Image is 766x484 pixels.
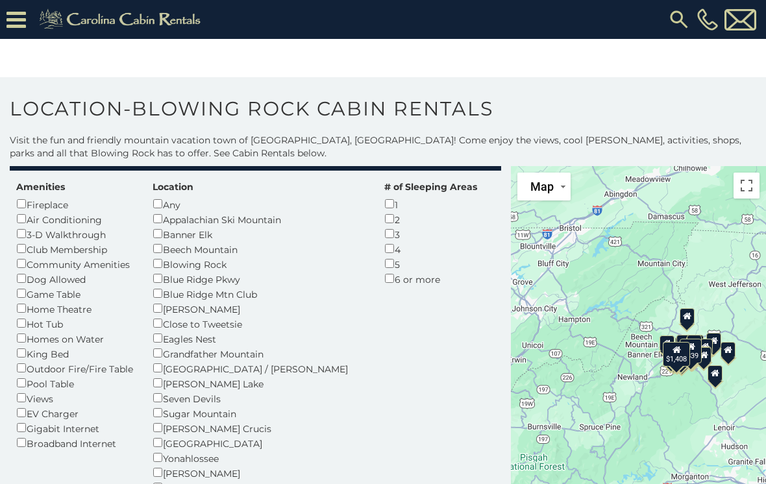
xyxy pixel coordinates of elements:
[384,241,477,256] div: 4
[16,420,133,435] div: Gigabit Internet
[153,241,365,256] div: Beech Mountain
[16,226,133,241] div: 3-D Walkthrough
[384,226,477,241] div: 3
[153,331,365,346] div: Eagles Nest
[16,301,133,316] div: Home Theatre
[530,180,554,193] span: Map
[153,361,365,376] div: [GEOGRAPHIC_DATA] / [PERSON_NAME]
[16,391,133,405] div: Views
[694,8,721,30] a: [PHONE_NUMBER]
[153,286,365,301] div: Blue Ridge Mtn Club
[153,450,365,465] div: Yonahlossee
[16,376,133,391] div: Pool Table
[153,256,365,271] div: Blowing Rock
[153,226,365,241] div: Banner Elk
[153,316,365,331] div: Close to Tweetsie
[153,271,365,286] div: Blue Ridge Pkwy
[16,180,65,193] label: Amenities
[663,342,691,367] div: $1,408
[153,435,365,450] div: [GEOGRAPHIC_DATA]
[16,405,133,420] div: EV Charger
[384,212,477,226] div: 2
[16,241,133,256] div: Club Membership
[16,316,133,331] div: Hot Tub
[153,346,365,361] div: Grandfather Mountain
[16,212,133,226] div: Air Conditioning
[153,465,365,480] div: [PERSON_NAME]
[16,361,133,376] div: Outdoor Fire/Fire Table
[16,346,133,361] div: King Bed
[384,256,477,271] div: 5
[153,405,365,420] div: Sugar Mountain
[517,173,571,200] button: Change map style
[667,8,691,31] img: search-regular.svg
[16,271,133,286] div: Dog Allowed
[32,6,212,32] img: Khaki-logo.png
[384,197,477,212] div: 1
[153,180,193,193] label: Location
[16,256,133,271] div: Community Amenities
[384,180,477,193] label: # of Sleeping Areas
[16,331,133,346] div: Homes on Water
[153,391,365,405] div: Seven Devils
[734,173,760,199] button: Toggle fullscreen view
[16,197,133,212] div: Fireplace
[16,435,133,450] div: Broadband Internet
[153,301,365,316] div: [PERSON_NAME]
[153,420,365,435] div: [PERSON_NAME] Crucis
[153,197,365,212] div: Any
[680,339,702,363] div: $839
[153,212,365,226] div: Appalachian Ski Mountain
[153,376,365,391] div: [PERSON_NAME] Lake
[384,271,477,286] div: 6 or more
[16,286,133,301] div: Game Table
